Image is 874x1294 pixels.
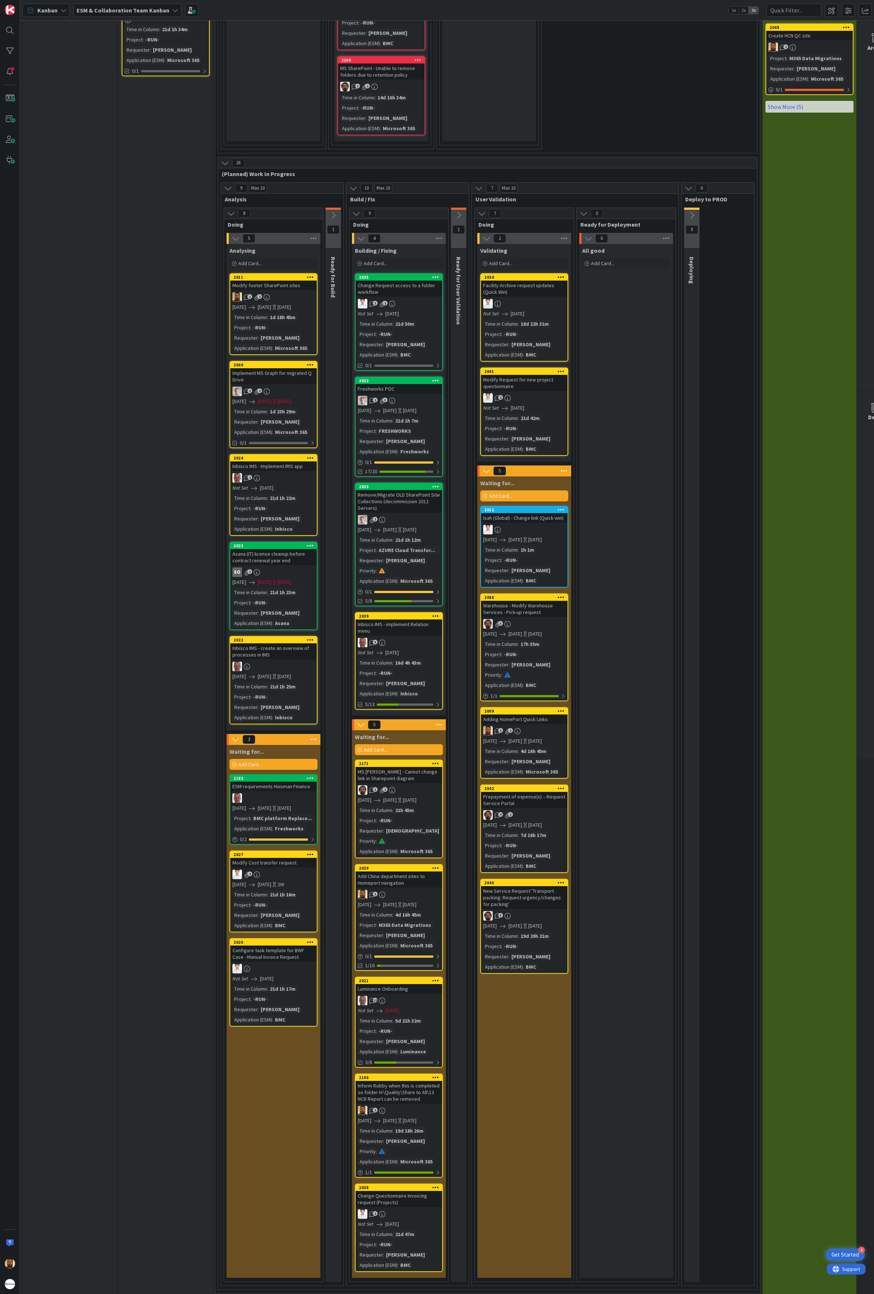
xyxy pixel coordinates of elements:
div: Max 10 [377,186,390,190]
span: [DATE] [511,310,524,318]
div: Application (ESM) [358,351,397,359]
div: AC [338,82,425,91]
div: Requester [232,334,258,342]
div: 2038 [356,1184,442,1191]
div: HB [356,638,442,647]
span: : [383,340,384,348]
img: HB [358,638,367,647]
img: FS [232,870,242,879]
img: FS [358,1209,367,1219]
span: : [358,19,359,27]
div: 2033 [356,483,442,490]
span: : [786,54,787,62]
span: : [392,417,393,425]
img: AC [340,82,350,91]
div: 2048 [766,24,853,31]
div: Project [340,19,358,27]
div: 21d 1h 34m [160,25,190,33]
div: 2009Adding HomePort Quick Links [481,708,568,724]
span: Add Card... [489,260,513,267]
span: 10 [360,184,373,193]
span: 1 [373,301,378,306]
div: Project [483,330,501,338]
span: : [366,29,367,37]
div: 2012Isah (Global) - Change link (Quick win) [481,507,568,523]
span: 0 [686,225,698,234]
div: 2027 [230,851,317,858]
input: Quick Filter... [766,4,821,17]
div: 2182ESM requirements Huisman Finance [230,775,317,791]
div: 2048Create HCN QC site [766,24,853,40]
div: HB [230,793,317,803]
div: [DATE] [278,398,291,405]
div: Change Request access to a folder workflow [356,281,442,297]
span: [DATE] [511,404,524,412]
div: Requester [358,340,383,348]
div: Freshworks POC [356,384,442,394]
img: FS [232,964,242,973]
div: 21d 50m [393,320,416,328]
span: : [267,407,268,416]
span: 7 [489,209,501,218]
div: HB [230,473,317,483]
span: Ready for Build [330,257,337,297]
div: Requester [768,65,794,73]
div: Max 10 [251,186,265,190]
div: 2023Asana (IT) license cleanup before contract renewal year end [230,542,317,565]
span: 2 [493,234,506,243]
span: Ready for Deployment [580,221,666,228]
span: : [508,340,510,348]
span: Validating [480,247,507,254]
img: FS [483,393,493,403]
div: Microsoft 365 [381,124,417,132]
div: Requester [232,418,258,426]
div: 2041 [484,369,568,374]
div: 2022Inbisco IMS - create an overview of processes in IMS [230,637,317,659]
div: 2032 [356,377,442,384]
div: Project [340,104,358,112]
img: HB [232,473,242,483]
div: BMC [524,351,538,359]
span: 3 [383,398,388,402]
div: 14d 16h 34m [376,94,408,102]
div: HB [230,662,317,671]
span: Add Card... [364,260,387,267]
div: 2032 [359,378,442,383]
div: AC [481,911,568,921]
span: Add Card... [364,746,387,753]
span: 2x [739,7,749,14]
span: 2 [498,395,503,400]
span: : [808,75,809,83]
div: 2022 [230,637,317,643]
div: HB [356,996,442,1005]
span: Analysis [225,195,334,203]
span: 1 [452,225,465,234]
div: Time in Column [232,407,267,416]
span: : [159,25,160,33]
div: 2011Modify footer SharePoint sites [230,274,317,290]
a: Show More (5) [765,101,853,113]
span: All good [582,247,605,254]
div: [PERSON_NAME] [259,334,301,342]
div: 2171 [356,760,442,767]
img: DM [358,1106,367,1115]
span: Support [15,1,33,10]
div: 0/1 [766,85,853,94]
img: FS [483,299,493,308]
div: -RUN- [502,330,519,338]
img: DM [358,890,367,899]
div: DM [356,1106,442,1115]
span: : [523,351,524,359]
div: -RUN- [251,323,269,332]
div: FS [481,393,568,403]
span: 1 [383,301,388,306]
span: 0 [591,209,603,218]
img: Rd [358,515,367,524]
span: : [380,39,381,47]
div: 2011 [234,275,317,280]
div: 1/1 [356,1168,442,1177]
div: 21d 1h 7m [393,417,420,425]
div: 2169 [338,57,425,63]
div: 2038Change Questionnaire Invoicing request (Projects) [356,1184,442,1207]
div: 2034 [481,274,568,281]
